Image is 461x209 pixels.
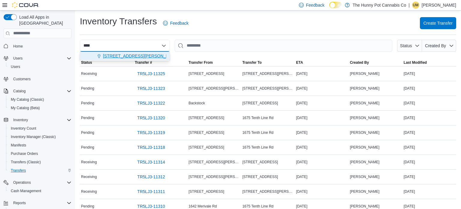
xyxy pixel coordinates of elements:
[8,167,71,174] span: Transfers
[135,60,152,65] span: Transfer #
[295,158,349,166] div: [DATE]
[81,130,94,135] span: Pending
[6,104,74,112] button: My Catalog (Beta)
[11,134,56,139] span: Inventory Manager (Classic)
[11,88,28,95] button: Catalog
[402,188,456,195] div: [DATE]
[6,95,74,104] button: My Catalog (Classic)
[8,96,71,103] span: My Catalog (Classic)
[350,204,380,209] span: [PERSON_NAME]
[80,52,170,60] div: Choose from the following options
[11,151,38,156] span: Purchase Orders
[295,188,349,195] div: [DATE]
[137,100,165,106] span: TR5LJ3-11322
[80,59,134,66] button: Status
[8,96,47,103] a: My Catalog (Classic)
[242,204,273,209] span: 1675 Tenth Line Rd
[1,75,74,83] button: Customers
[81,189,97,194] span: Receiving
[242,71,294,76] span: [STREET_ADDRESS][PERSON_NAME]
[423,20,453,26] span: Create Transfer
[13,44,23,49] span: Home
[11,199,71,207] span: Reports
[135,156,167,168] a: TR5LJ3-11314
[188,160,240,164] span: [STREET_ADDRESS][PERSON_NAME]
[6,141,74,149] button: Manifests
[295,114,349,121] div: [DATE]
[8,187,44,195] a: Cash Management
[8,133,71,140] span: Inventory Manager (Classic)
[350,174,380,179] span: [PERSON_NAME]
[81,145,94,150] span: Pending
[402,100,456,107] div: [DATE]
[350,189,380,194] span: [PERSON_NAME]
[8,125,39,132] a: Inventory Count
[402,70,456,77] div: [DATE]
[135,82,167,94] a: TR5LJ3-11323
[175,40,392,52] input: This is a search bar. After typing your query, hit enter to filter the results lower in the page.
[11,42,71,50] span: Home
[8,63,71,70] span: Users
[81,115,94,120] span: Pending
[402,85,456,92] div: [DATE]
[11,143,26,148] span: Manifests
[242,145,273,150] span: 1675 Tenth Line Rd
[408,2,410,9] p: |
[400,43,412,48] span: Status
[295,129,349,136] div: [DATE]
[11,116,30,124] button: Inventory
[353,2,406,9] p: The Hunny Pot Cannabis Co
[413,2,419,9] span: UM
[11,189,41,193] span: Cash Management
[306,2,324,8] span: Feedback
[11,199,28,207] button: Reports
[241,59,295,66] button: Transfer To
[8,158,71,166] span: Transfers (Classic)
[1,178,74,187] button: Operations
[11,64,20,69] span: Users
[242,160,278,164] span: [STREET_ADDRESS]
[80,52,170,60] button: [STREET_ADDRESS][PERSON_NAME][PERSON_NAME]
[242,60,261,65] span: Transfer To
[350,145,380,150] span: [PERSON_NAME]
[350,86,380,91] span: [PERSON_NAME]
[137,130,165,136] span: TR5LJ3-11319
[350,160,380,164] span: [PERSON_NAME]
[188,115,224,120] span: [STREET_ADDRESS]
[81,60,92,65] span: Status
[137,144,165,150] span: TR5LJ3-11318
[11,179,71,186] span: Operations
[13,180,31,185] span: Operations
[242,174,278,179] span: [STREET_ADDRESS]
[137,115,165,121] span: TR5LJ3-11320
[397,40,422,52] button: Status
[1,116,74,124] button: Inventory
[135,97,167,109] a: TR5LJ3-11322
[137,85,165,91] span: TR5LJ3-11323
[13,201,26,205] span: Reports
[11,168,26,173] span: Transfers
[402,173,456,180] div: [DATE]
[135,127,167,139] a: TR5LJ3-11319
[81,160,97,164] span: Receiving
[188,204,217,209] span: 1642 Merivale Rd
[103,53,214,59] span: [STREET_ADDRESS][PERSON_NAME][PERSON_NAME]
[8,142,71,149] span: Manifests
[8,133,58,140] a: Inventory Manager (Classic)
[188,60,213,65] span: Transfer From
[11,43,25,50] a: Home
[6,63,74,71] button: Users
[8,158,43,166] a: Transfers (Classic)
[402,144,456,151] div: [DATE]
[188,145,224,150] span: [STREET_ADDRESS]
[11,106,40,110] span: My Catalog (Beta)
[137,159,165,165] span: TR5LJ3-11314
[11,97,44,102] span: My Catalog (Classic)
[13,77,31,81] span: Customers
[8,187,71,195] span: Cash Management
[402,129,456,136] div: [DATE]
[350,71,380,76] span: [PERSON_NAME]
[425,43,446,48] span: Created By
[135,68,167,80] a: TR5LJ3-11325
[81,86,94,91] span: Pending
